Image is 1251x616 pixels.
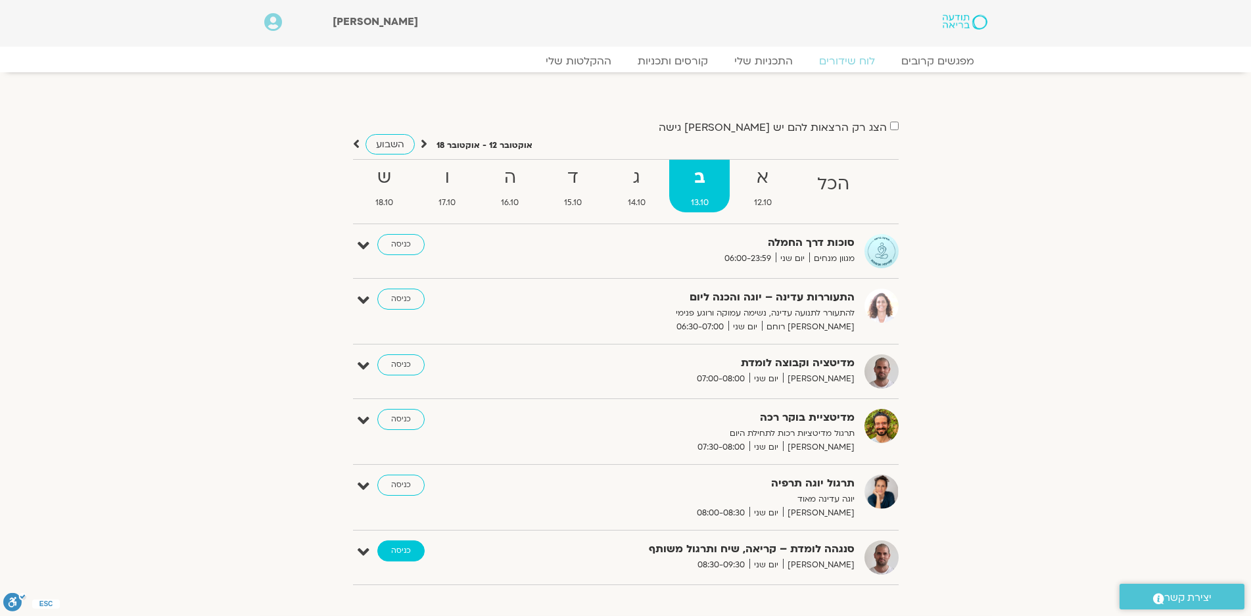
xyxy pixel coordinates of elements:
span: 07:00-08:00 [692,372,749,386]
a: כניסה [377,354,425,375]
a: התכניות שלי [721,55,806,68]
span: 16.10 [480,196,540,210]
strong: ג [606,163,667,193]
span: מגוון מנחים [809,252,855,266]
span: 07:30-08:00 [693,440,749,454]
span: [PERSON_NAME] [783,372,855,386]
a: ב13.10 [669,160,730,212]
span: יום שני [728,320,762,334]
strong: ו [417,163,477,193]
a: כניסה [377,234,425,255]
a: ו17.10 [417,160,477,212]
span: 13.10 [669,196,730,210]
strong: סנגהה לומדת – קריאה, שיח ותרגול משותף [532,540,855,558]
a: א12.10 [732,160,793,212]
span: 08:30-09:30 [693,558,749,572]
span: [PERSON_NAME] [783,506,855,520]
span: [PERSON_NAME] [783,440,855,454]
span: [PERSON_NAME] [333,14,418,29]
p: אוקטובר 12 - אוקטובר 18 [437,139,532,153]
label: הצג רק הרצאות להם יש [PERSON_NAME] גישה [659,122,887,133]
span: יום שני [749,558,783,572]
strong: ב [669,163,730,193]
a: השבוע [366,134,415,154]
a: כניסה [377,409,425,430]
strong: ה [480,163,540,193]
span: 12.10 [732,196,793,210]
strong: הכל [795,170,870,199]
a: לוח שידורים [806,55,888,68]
p: להתעורר לתנועה עדינה, נשימה עמוקה ורוגע פנימי [532,306,855,320]
a: יצירת קשר [1120,584,1244,609]
strong: סוכות דרך החמלה [532,234,855,252]
span: יום שני [749,372,783,386]
span: יום שני [749,506,783,520]
span: יצירת קשר [1164,589,1212,607]
a: כניסה [377,540,425,561]
span: 18.10 [354,196,415,210]
span: 08:00-08:30 [692,506,749,520]
a: ג14.10 [606,160,667,212]
a: ה16.10 [480,160,540,212]
strong: ש [354,163,415,193]
a: ד15.10 [543,160,603,212]
span: יום שני [776,252,809,266]
a: ש18.10 [354,160,415,212]
span: יום שני [749,440,783,454]
strong: מדיטציית בוקר רכה [532,409,855,427]
a: מפגשים קרובים [888,55,987,68]
strong: ד [543,163,603,193]
a: ההקלטות שלי [532,55,625,68]
a: כניסה [377,289,425,310]
p: יוגה עדינה מאוד [532,492,855,506]
a: קורסים ותכניות [625,55,721,68]
strong: א [732,163,793,193]
span: 17.10 [417,196,477,210]
a: הכל [795,160,870,212]
nav: Menu [264,55,987,68]
span: 06:30-07:00 [672,320,728,334]
strong: תרגול יוגה תרפיה [532,475,855,492]
span: השבוע [376,138,404,151]
strong: מדיטציה וקבוצה לומדת [532,354,855,372]
span: 06:00-23:59 [720,252,776,266]
span: 15.10 [543,196,603,210]
a: כניסה [377,475,425,496]
span: [PERSON_NAME] רוחם [762,320,855,334]
p: תרגול מדיטציות רכות לתחילת היום [532,427,855,440]
strong: התעוררות עדינה – יוגה והכנה ליום [532,289,855,306]
span: 14.10 [606,196,667,210]
span: [PERSON_NAME] [783,558,855,572]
